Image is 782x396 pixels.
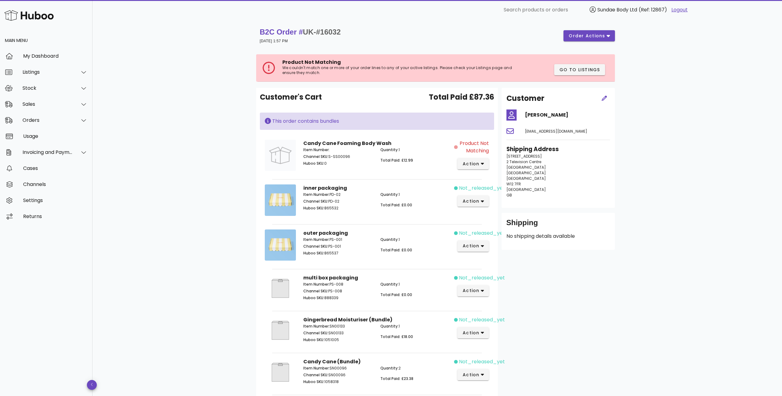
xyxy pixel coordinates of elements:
[380,365,399,371] span: Quantity:
[459,140,489,155] span: Product Not Matching
[260,92,322,103] span: Customer's Cart
[282,59,341,66] span: Product Not Matching
[265,316,296,344] img: Product Image
[380,282,399,287] span: Quantity:
[303,154,373,159] p: S-SS00096
[506,165,546,170] span: [GEOGRAPHIC_DATA]
[459,358,505,365] span: not_released_yet
[303,199,373,204] p: PD-02
[380,376,413,381] span: Total Paid: £23.38
[380,237,399,242] span: Quantity:
[568,33,605,39] span: order actions
[462,243,480,249] span: action
[23,213,88,219] div: Returns
[4,9,54,22] img: Huboo Logo
[457,158,489,169] button: action
[462,198,480,204] span: action
[303,244,328,249] span: Channel SKU:
[457,327,489,338] button: action
[429,92,494,103] span: Total Paid £87.36
[303,324,373,329] p: SN00133
[303,365,373,371] p: SN00096
[303,154,328,159] span: Channel SKU:
[506,176,546,181] span: [GEOGRAPHIC_DATA]
[303,205,373,211] p: 865532
[303,229,348,237] strong: outer packaging
[303,199,328,204] span: Channel SKU:
[265,358,296,386] img: Product Image
[462,372,480,378] span: action
[380,324,399,329] span: Quantity:
[303,184,347,192] strong: inner packaging
[303,28,341,36] span: UK-#16032
[462,330,480,336] span: action
[380,365,450,371] p: 2
[459,274,505,282] span: not_released_yet
[380,158,413,163] span: Total Paid: £12.99
[303,295,324,300] span: Huboo SKU:
[303,288,373,294] p: PS-008
[265,140,296,171] img: Product Image
[23,133,88,139] div: Usage
[303,192,330,197] span: Item Number:
[260,28,341,36] strong: B2C Order #
[563,30,615,41] button: order actions
[671,6,688,14] a: Logout
[506,218,610,233] div: Shipping
[303,337,324,342] span: Huboo SKU:
[380,237,450,242] p: 1
[459,316,505,324] span: not_released_yet
[23,149,73,155] div: Invoicing and Payments
[303,379,373,385] p: 1058318
[525,111,610,119] h4: [PERSON_NAME]
[506,192,512,198] span: GB
[303,282,373,287] p: PS-008
[303,282,330,287] span: Item Number:
[303,192,373,197] p: PD-02
[303,250,373,256] p: 865537
[303,161,373,166] p: 0
[303,205,324,211] span: Huboo SKU:
[303,316,392,323] strong: Gingerbread Moisturiser (Bundle)
[380,147,399,152] span: Quantity:
[23,197,88,203] div: Settings
[303,250,324,256] span: Huboo SKU:
[462,287,480,294] span: action
[303,237,373,242] p: PS-001
[380,202,412,208] span: Total Paid: £0.00
[303,330,373,336] p: SN00133
[597,6,637,13] span: Sundae Body Ltd
[23,101,73,107] div: Sales
[303,140,391,147] strong: Candy Cane Foaming Body Wash
[506,170,546,175] span: [GEOGRAPHIC_DATA]
[23,117,73,123] div: Orders
[457,369,489,380] button: action
[380,292,412,297] span: Total Paid: £0.00
[457,285,489,296] button: action
[303,330,328,336] span: Channel SKU:
[282,65,524,75] p: We couldn't match one or more of your order lines to any of your active listings. Please check yo...
[462,161,480,167] span: action
[457,241,489,252] button: action
[554,64,605,75] button: Go to Listings
[303,147,330,152] span: Item Number:
[303,379,324,384] span: Huboo SKU:
[303,274,358,281] strong: multi box packaging
[303,337,373,343] p: 1051005
[506,154,542,159] span: [STREET_ADDRESS]
[303,358,361,365] strong: Candy Cane (Bundle)
[303,288,328,294] span: Channel SKU:
[303,365,330,371] span: Item Number:
[303,372,328,377] span: Channel SKU:
[380,334,413,339] span: Total Paid: £18.00
[506,181,521,187] span: W12 7FR
[380,192,399,197] span: Quantity:
[506,159,541,164] span: 2 Television Centre
[23,53,88,59] div: My Dashboard
[380,282,450,287] p: 1
[506,93,544,104] h2: Customer
[380,247,412,253] span: Total Paid: £0.00
[260,39,288,43] small: [DATE] 1:57 PM
[303,295,373,301] p: 888339
[639,6,667,13] span: (Ref: 12867)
